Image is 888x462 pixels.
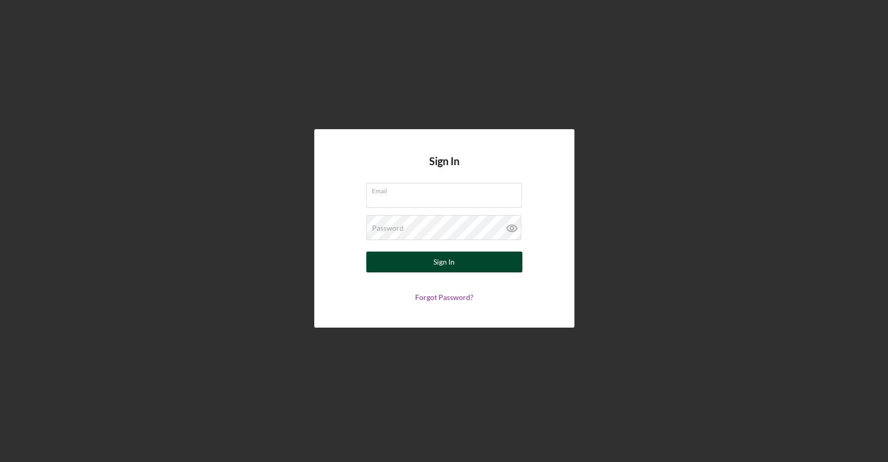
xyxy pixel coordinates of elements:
[366,252,522,272] button: Sign In
[415,293,473,302] a: Forgot Password?
[433,252,455,272] div: Sign In
[372,224,404,232] label: Password
[372,183,522,195] label: Email
[429,155,459,183] h4: Sign In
